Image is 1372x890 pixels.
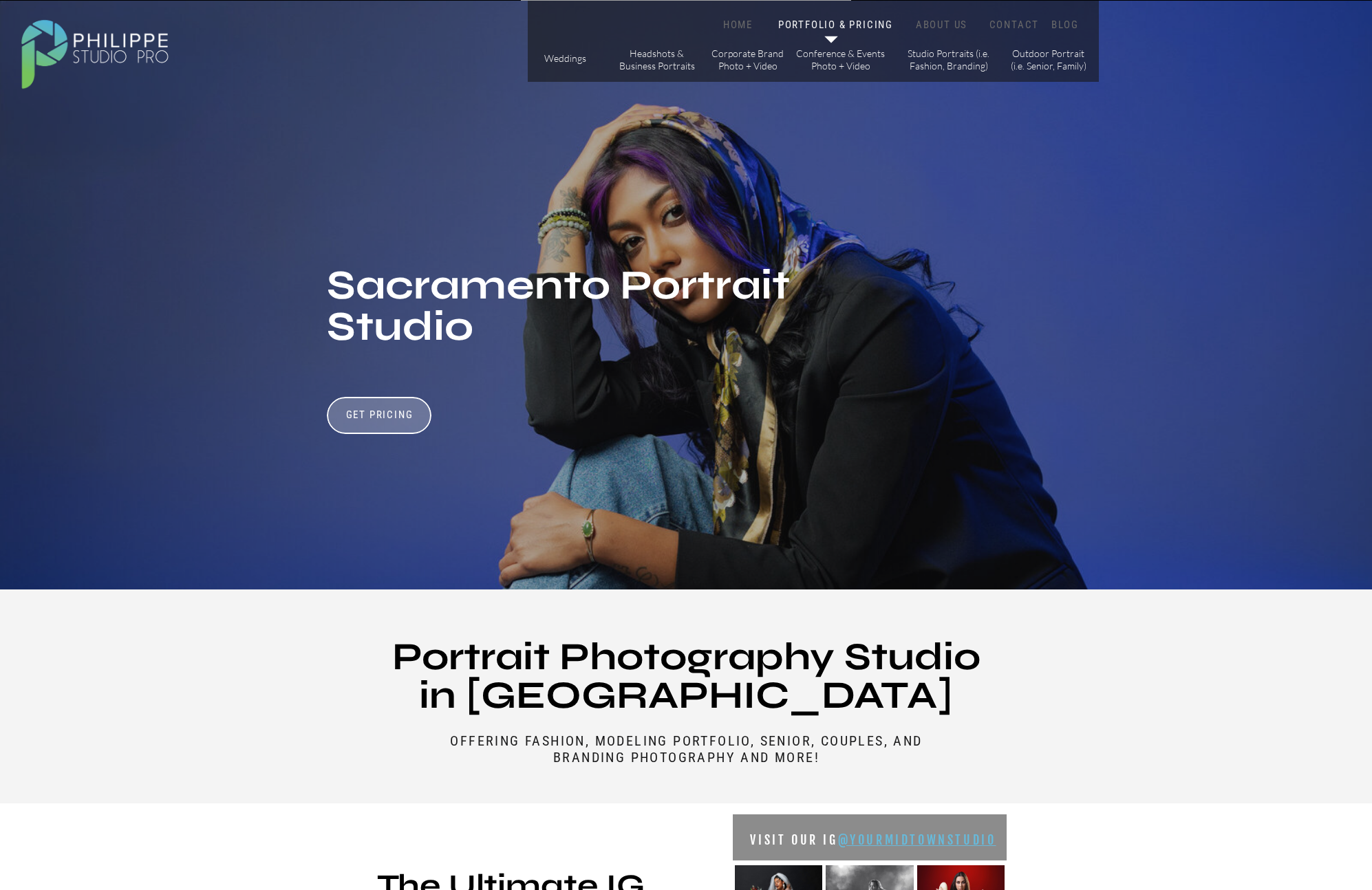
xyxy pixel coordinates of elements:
[747,833,1000,849] h3: Visit our IG
[795,47,886,72] a: Conference & Events Photo + Video
[385,638,987,724] h2: Portrait Photography Studio in [GEOGRAPHIC_DATA]
[1009,47,1087,72] a: Outdoor Portrait (i.e. Senior, Family)
[414,732,959,748] p: Offering fashion, Modeling Portfolio, Senior, couples, and branding photography and More!
[902,47,995,72] a: Studio Portraits (i.e. Fashion, Branding)
[327,265,793,355] h1: Sacramento Portrait Studio
[986,19,1042,32] a: CONTACT
[838,832,996,847] a: @yourmidtownstudio
[775,19,896,32] a: PORTFOLIO & PRICING
[341,409,418,425] a: Get Pricing
[541,52,590,67] a: Weddings
[1048,19,1082,32] a: BLOG
[618,47,696,72] a: Headshots & Business Portraits
[912,19,971,32] a: ABOUT US
[705,330,1103,463] h2: Don't just take our word for it
[709,19,767,32] a: HOME
[824,512,1009,550] p: 70+ 5 Star reviews on Google & Yelp
[709,47,786,72] a: Corporate Brand Photo + Video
